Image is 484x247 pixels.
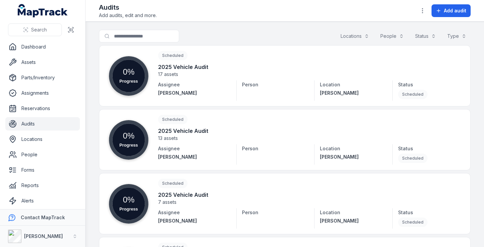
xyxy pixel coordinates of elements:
[432,4,471,17] button: Add audit
[21,215,65,220] strong: Contact MapTrack
[5,133,80,146] a: Locations
[31,26,47,33] span: Search
[158,218,231,224] a: [PERSON_NAME]
[320,218,359,224] span: [PERSON_NAME]
[99,3,157,12] h2: Audits
[443,30,471,43] button: Type
[24,233,63,239] strong: [PERSON_NAME]
[158,154,231,160] a: [PERSON_NAME]
[376,30,408,43] button: People
[398,90,428,99] div: Scheduled
[320,90,382,96] a: [PERSON_NAME]
[5,86,80,100] a: Assignments
[5,71,80,84] a: Parts/Inventory
[99,12,157,19] span: Add audits, edit and more.
[444,7,466,14] span: Add audit
[5,163,80,177] a: Forms
[398,154,428,163] div: Scheduled
[320,154,359,160] span: [PERSON_NAME]
[5,194,80,208] a: Alerts
[5,179,80,192] a: Reports
[5,117,80,131] a: Audits
[5,56,80,69] a: Assets
[320,90,359,96] span: [PERSON_NAME]
[158,90,231,96] a: [PERSON_NAME]
[5,148,80,161] a: People
[411,30,440,43] button: Status
[8,23,62,36] button: Search
[398,218,428,227] div: Scheduled
[5,40,80,54] a: Dashboard
[320,154,382,160] a: [PERSON_NAME]
[5,102,80,115] a: Reservations
[320,218,382,224] a: [PERSON_NAME]
[18,4,68,17] a: MapTrack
